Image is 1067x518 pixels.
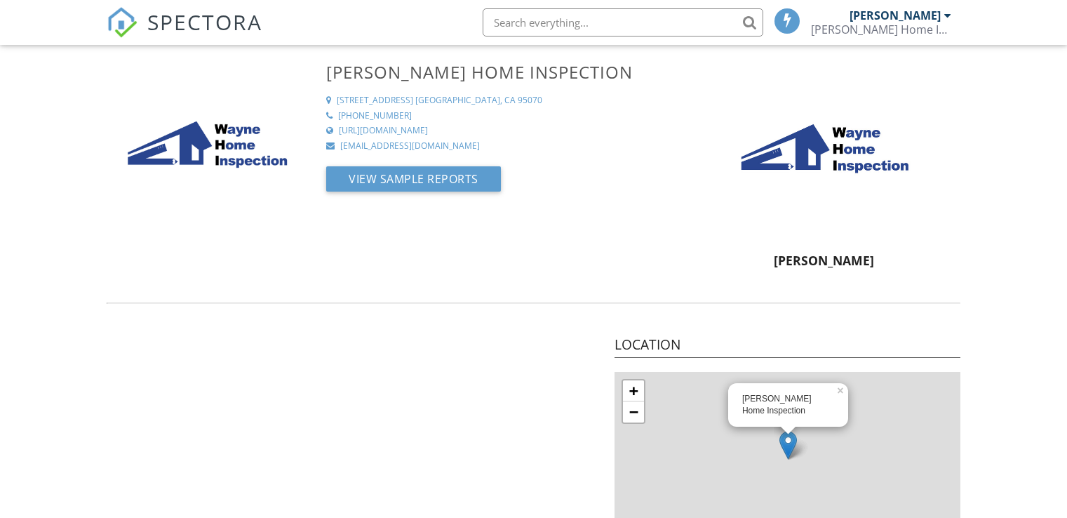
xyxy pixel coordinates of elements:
a: View Sample Reports [326,175,501,191]
a: Zoom in [623,380,644,401]
div: Wayne Home Inspection [811,22,951,36]
a: Zoom out [623,401,644,423]
img: The Best Home Inspection Software - Spectora [107,7,137,38]
button: View Sample Reports [326,166,501,192]
a: [STREET_ADDRESS] [GEOGRAPHIC_DATA], CA 95070 [326,95,670,107]
div: [PHONE_NUMBER] [338,110,412,122]
div: [PERSON_NAME] [850,8,941,22]
a: [EMAIL_ADDRESS][DOMAIN_NAME] [326,140,670,152]
img: Artboard_6-80.jpg [122,62,290,231]
div: [EMAIL_ADDRESS][DOMAIN_NAME] [340,140,480,152]
a: × [836,383,848,393]
div: [STREET_ADDRESS] [337,95,413,107]
div: [URL][DOMAIN_NAME] [339,125,428,137]
h3: [PERSON_NAME] Home Inspection [326,62,670,81]
h4: Location [615,336,960,358]
input: Search everything... [483,8,763,36]
a: [URL][DOMAIN_NAME] [326,125,670,137]
h5: [PERSON_NAME] [678,253,969,267]
a: [PHONE_NUMBER] [326,110,670,122]
img: artboard_680.jpg [735,62,912,239]
div: [PERSON_NAME] Home Inspection [742,393,834,417]
a: SPECTORA [107,19,262,48]
div: [GEOGRAPHIC_DATA], CA 95070 [415,95,542,107]
span: SPECTORA [147,7,262,36]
